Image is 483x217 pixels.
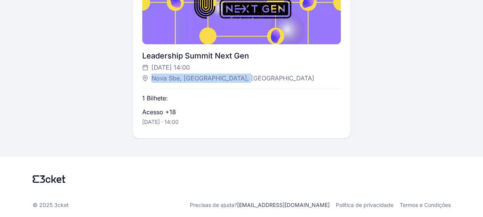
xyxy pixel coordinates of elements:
a: Política de privacidade [336,201,393,209]
span: Nova Sbe, [GEOGRAPHIC_DATA], [GEOGRAPHIC_DATA] [151,73,314,83]
p: Precisas de ajuda? [190,201,330,209]
div: Leadership Summit Next Gen [142,50,341,61]
p: Acesso +18 [142,107,176,117]
span: [DATE] 14:00 [151,63,190,72]
p: [DATE] · 14:00 [142,118,179,126]
p: © 2025 3cket [33,201,69,209]
p: 1 Bilhete: [142,93,168,103]
a: Termos e Condições [400,201,451,209]
a: [EMAIL_ADDRESS][DOMAIN_NAME] [237,202,330,208]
